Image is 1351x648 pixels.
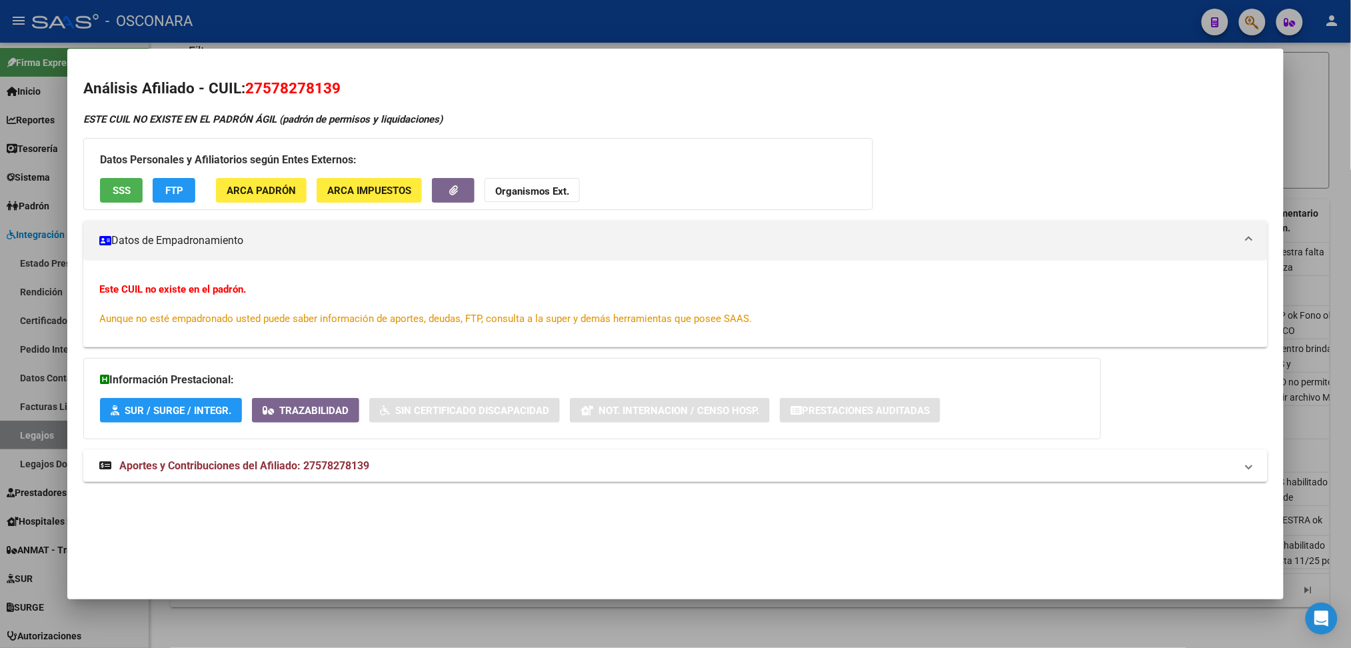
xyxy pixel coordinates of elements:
span: ARCA Padrón [227,185,296,197]
mat-expansion-panel-header: Datos de Empadronamiento [83,221,1267,261]
h2: Análisis Afiliado - CUIL: [83,77,1267,100]
span: Aportes y Contribuciones del Afiliado: 27578278139 [119,459,369,472]
span: FTP [165,185,183,197]
strong: ESTE CUIL NO EXISTE EN EL PADRÓN ÁGIL (padrón de permisos y liquidaciones) [83,113,443,125]
strong: Organismos Ext. [495,185,569,197]
span: Prestaciones Auditadas [802,405,930,417]
span: 27578278139 [245,79,341,97]
span: SSS [113,185,131,197]
button: ARCA Padrón [216,178,307,203]
button: Not. Internacion / Censo Hosp. [570,398,770,423]
button: Organismos Ext. [485,178,580,203]
h3: Información Prestacional: [100,372,1084,388]
span: Not. Internacion / Censo Hosp. [599,405,759,417]
button: FTP [153,178,195,203]
div: Open Intercom Messenger [1306,603,1338,635]
span: ARCA Impuestos [327,185,411,197]
button: SUR / SURGE / INTEGR. [100,398,242,423]
span: Trazabilidad [279,405,349,417]
button: SSS [100,178,143,203]
mat-expansion-panel-header: Aportes y Contribuciones del Afiliado: 27578278139 [83,450,1267,482]
button: Prestaciones Auditadas [780,398,940,423]
mat-panel-title: Datos de Empadronamiento [99,233,1235,249]
span: SUR / SURGE / INTEGR. [125,405,231,417]
button: Sin Certificado Discapacidad [369,398,560,423]
span: Aunque no esté empadronado usted puede saber información de aportes, deudas, FTP, consulta a la s... [99,313,752,325]
strong: Este CUIL no existe en el padrón. [99,283,246,295]
h3: Datos Personales y Afiliatorios según Entes Externos: [100,152,856,168]
span: Sin Certificado Discapacidad [395,405,549,417]
button: ARCA Impuestos [317,178,422,203]
div: Datos de Empadronamiento [83,261,1267,347]
button: Trazabilidad [252,398,359,423]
